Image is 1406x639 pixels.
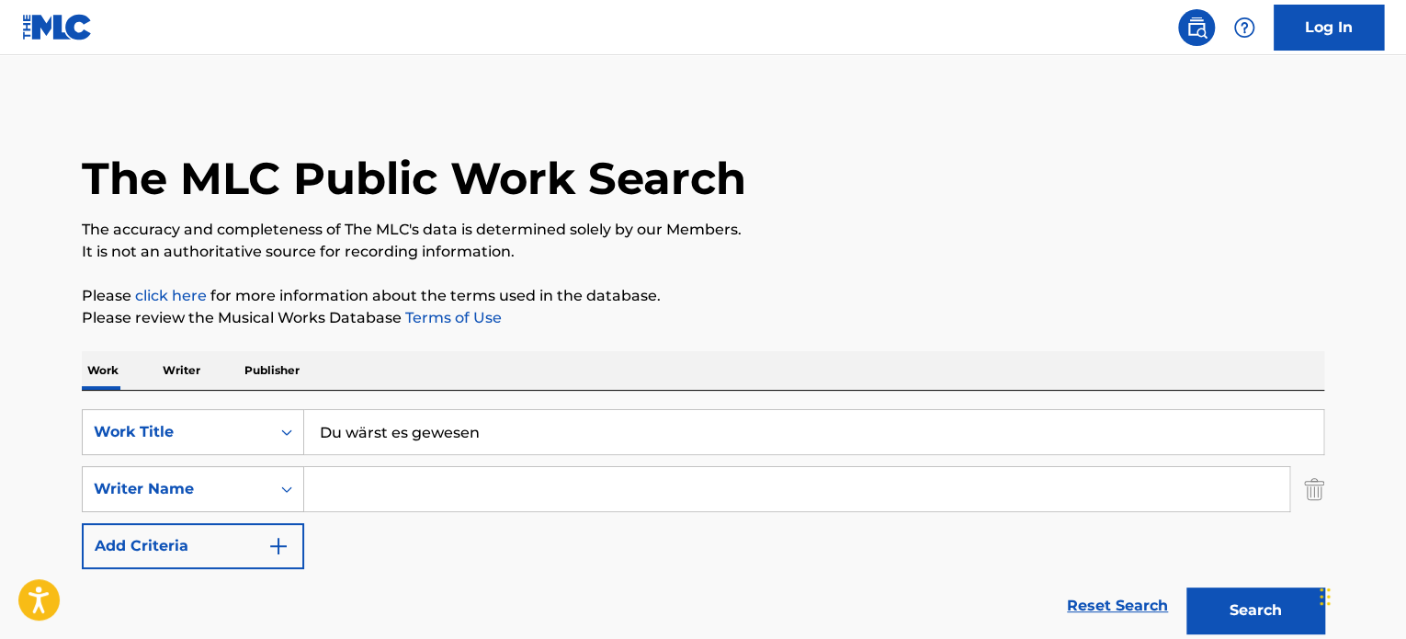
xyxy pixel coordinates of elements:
button: Search [1186,588,1324,633]
a: click here [135,287,207,304]
p: Please review the Musical Works Database [82,307,1324,329]
img: help [1233,17,1255,39]
div: Writer Name [94,478,259,500]
p: Work [82,351,124,390]
p: Publisher [239,351,305,390]
p: Please for more information about the terms used in the database. [82,285,1324,307]
p: It is not an authoritative source for recording information. [82,241,1324,263]
img: 9d2ae6d4665cec9f34b9.svg [267,535,289,557]
p: Writer [157,351,206,390]
img: MLC Logo [22,14,93,40]
h1: The MLC Public Work Search [82,151,746,206]
div: Work Title [94,421,259,443]
img: Delete Criterion [1304,466,1324,512]
p: The accuracy and completeness of The MLC's data is determined solely by our Members. [82,219,1324,241]
iframe: Chat Widget [1314,551,1406,639]
div: Help [1226,9,1263,46]
a: Log In [1274,5,1384,51]
img: search [1185,17,1208,39]
a: Terms of Use [402,309,502,326]
a: Reset Search [1058,586,1177,626]
button: Add Criteria [82,523,304,569]
div: Drag [1320,569,1331,624]
a: Public Search [1178,9,1215,46]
